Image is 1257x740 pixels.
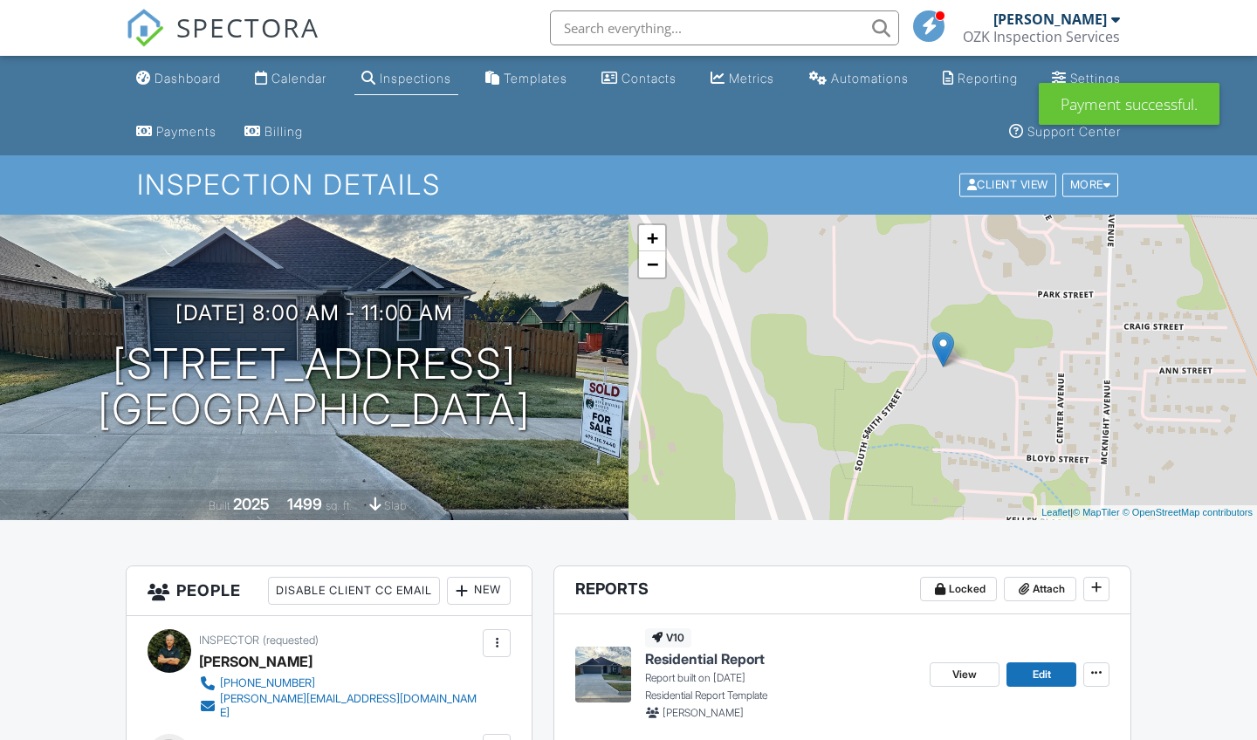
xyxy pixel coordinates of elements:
[264,124,303,139] div: Billing
[220,676,315,690] div: [PHONE_NUMBER]
[220,692,478,720] div: [PERSON_NAME][EMAIL_ADDRESS][DOMAIN_NAME]
[1037,505,1257,520] div: |
[248,63,333,95] a: Calendar
[1045,63,1128,95] a: Settings
[1002,116,1128,148] a: Support Center
[963,28,1120,45] div: OZK Inspection Services
[729,71,774,86] div: Metrics
[1123,507,1253,517] a: © OpenStreetMap contributors
[831,71,909,86] div: Automations
[504,71,567,86] div: Templates
[129,116,223,148] a: Payments
[1073,507,1120,517] a: © MapTiler
[1062,174,1119,197] div: More
[98,341,531,434] h1: [STREET_ADDRESS] [GEOGRAPHIC_DATA]
[233,495,270,513] div: 2025
[622,71,677,86] div: Contacts
[550,10,899,45] input: Search everything...
[126,9,164,47] img: The Best Home Inspection Software - Spectora
[384,499,406,512] span: slab
[704,63,781,95] a: Metrics
[354,63,458,95] a: Inspections
[209,499,230,512] span: Built
[237,116,310,148] a: Billing
[478,63,574,95] a: Templates
[199,692,478,720] a: [PERSON_NAME][EMAIL_ADDRESS][DOMAIN_NAME]
[1070,71,1121,86] div: Settings
[936,63,1025,95] a: Reporting
[639,251,665,277] a: Zoom out
[959,174,1056,197] div: Client View
[176,9,319,45] span: SPECTORA
[129,63,228,95] a: Dashboard
[639,225,665,251] a: Zoom in
[199,648,313,675] div: [PERSON_NAME]
[137,169,1120,200] h1: Inspection Details
[263,634,319,647] span: (requested)
[287,495,322,513] div: 1499
[155,71,221,86] div: Dashboard
[127,566,532,616] h3: People
[156,124,216,139] div: Payments
[126,24,319,60] a: SPECTORA
[199,675,478,692] a: [PHONE_NUMBER]
[958,71,1018,86] div: Reporting
[1027,124,1121,139] div: Support Center
[175,301,453,325] h3: [DATE] 8:00 am - 11:00 am
[802,63,916,95] a: Automations (Basic)
[268,577,440,605] div: Disable Client CC Email
[199,634,259,647] span: Inspector
[594,63,683,95] a: Contacts
[271,71,326,86] div: Calendar
[1039,83,1219,125] div: Payment successful.
[1041,507,1070,517] a: Leaflet
[993,10,1107,28] div: [PERSON_NAME]
[326,499,352,512] span: sq. ft.
[380,71,451,86] div: Inspections
[447,577,511,605] div: New
[958,177,1061,190] a: Client View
